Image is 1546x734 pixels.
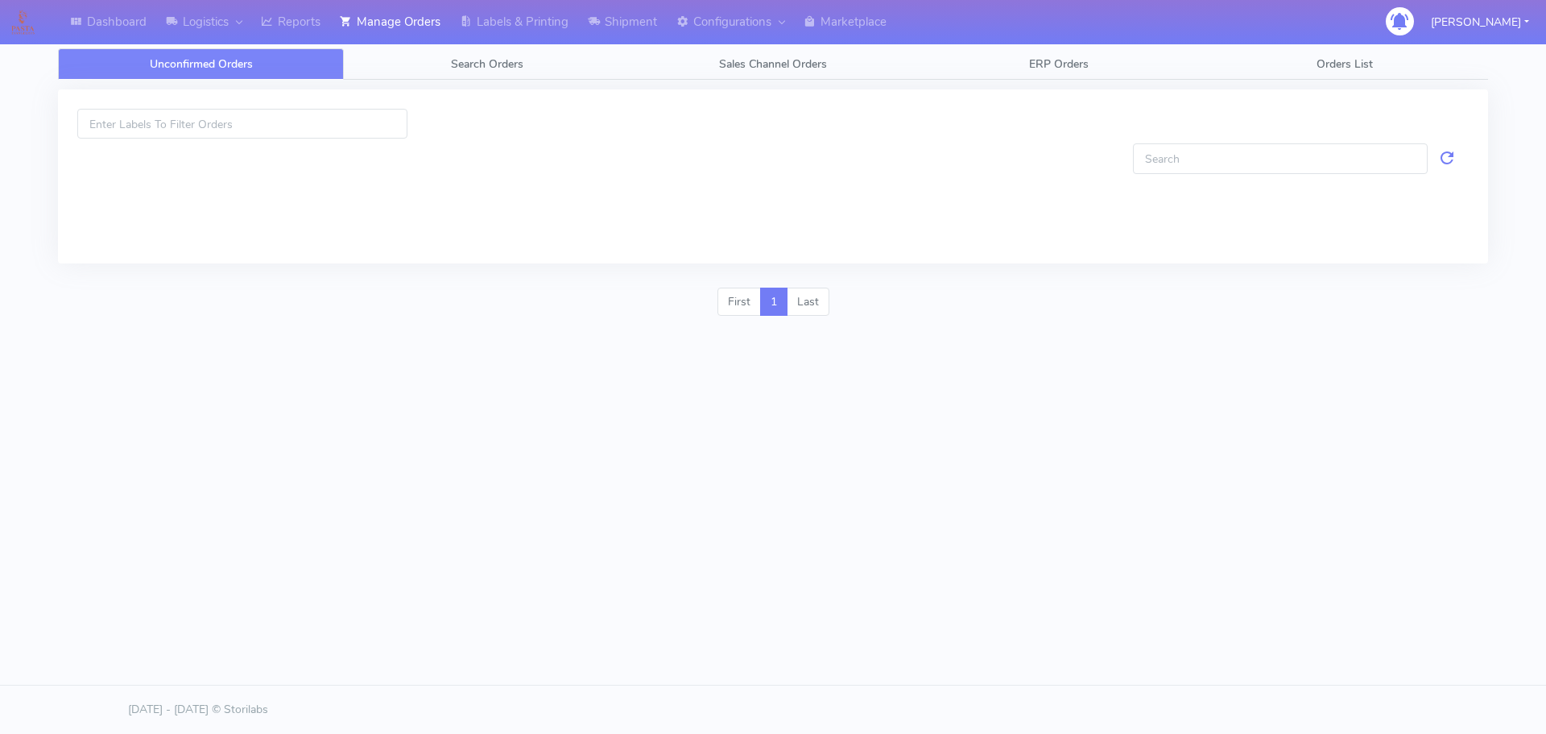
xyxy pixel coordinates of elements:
[760,288,787,317] a: 1
[1029,56,1089,72] span: ERP Orders
[719,56,827,72] span: Sales Channel Orders
[150,56,253,72] span: Unconfirmed Orders
[58,48,1488,80] ul: Tabs
[1317,56,1373,72] span: Orders List
[1133,143,1428,173] input: Search
[1419,6,1541,39] button: [PERSON_NAME]
[451,56,523,72] span: Search Orders
[77,109,407,139] input: Enter Labels To Filter Orders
